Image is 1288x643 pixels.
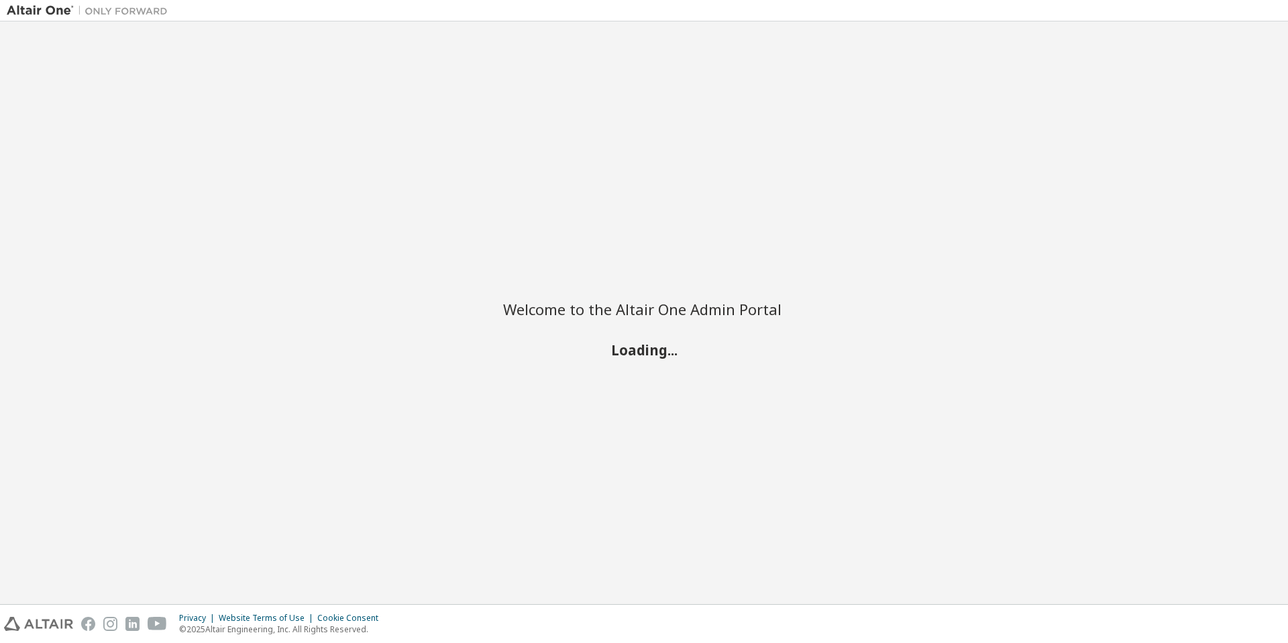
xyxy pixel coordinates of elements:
[503,300,785,318] h2: Welcome to the Altair One Admin Portal
[219,613,317,624] div: Website Terms of Use
[317,613,386,624] div: Cookie Consent
[103,617,117,631] img: instagram.svg
[179,613,219,624] div: Privacy
[179,624,386,635] p: © 2025 Altair Engineering, Inc. All Rights Reserved.
[503,341,785,358] h2: Loading...
[4,617,73,631] img: altair_logo.svg
[148,617,167,631] img: youtube.svg
[125,617,140,631] img: linkedin.svg
[7,4,174,17] img: Altair One
[81,617,95,631] img: facebook.svg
